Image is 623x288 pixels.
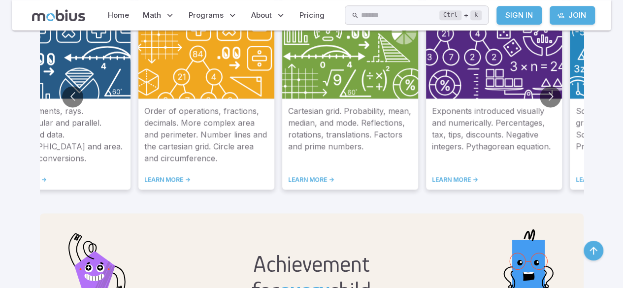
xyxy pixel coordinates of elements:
[432,105,556,164] p: Exponents introduced visually and numerically. Percentages, tax, tips, discounts. Negative intege...
[138,23,274,99] img: Grade 5
[496,6,542,25] a: Sign In
[426,23,562,99] img: Grade 7
[288,176,412,184] a: LEARN MORE ->
[62,86,83,107] button: Go to previous slide
[540,86,561,107] button: Go to next slide
[282,23,418,99] img: Grade 6
[144,176,268,184] a: LEARN MORE ->
[251,10,272,21] span: About
[432,176,556,184] a: LEARN MORE ->
[550,6,595,25] a: Join
[144,105,268,164] p: Order of operations, fractions, decimals. More complex area and perimeter. Number lines and the c...
[296,4,328,27] a: Pricing
[143,10,161,21] span: Math
[470,10,482,20] kbd: k
[439,10,461,20] kbd: Ctrl
[252,251,371,277] h2: Achievement
[439,9,482,21] div: +
[0,105,125,164] p: Lines, segments, rays. Perpendicular and parallel. Graphs and data. [GEOGRAPHIC_DATA] and area. U...
[105,4,132,27] a: Home
[189,10,224,21] span: Programs
[0,176,125,184] a: LEARN MORE ->
[288,105,412,164] p: Cartesian grid. Probability, mean, median, and mode. Reflections, rotations, translations. Factor...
